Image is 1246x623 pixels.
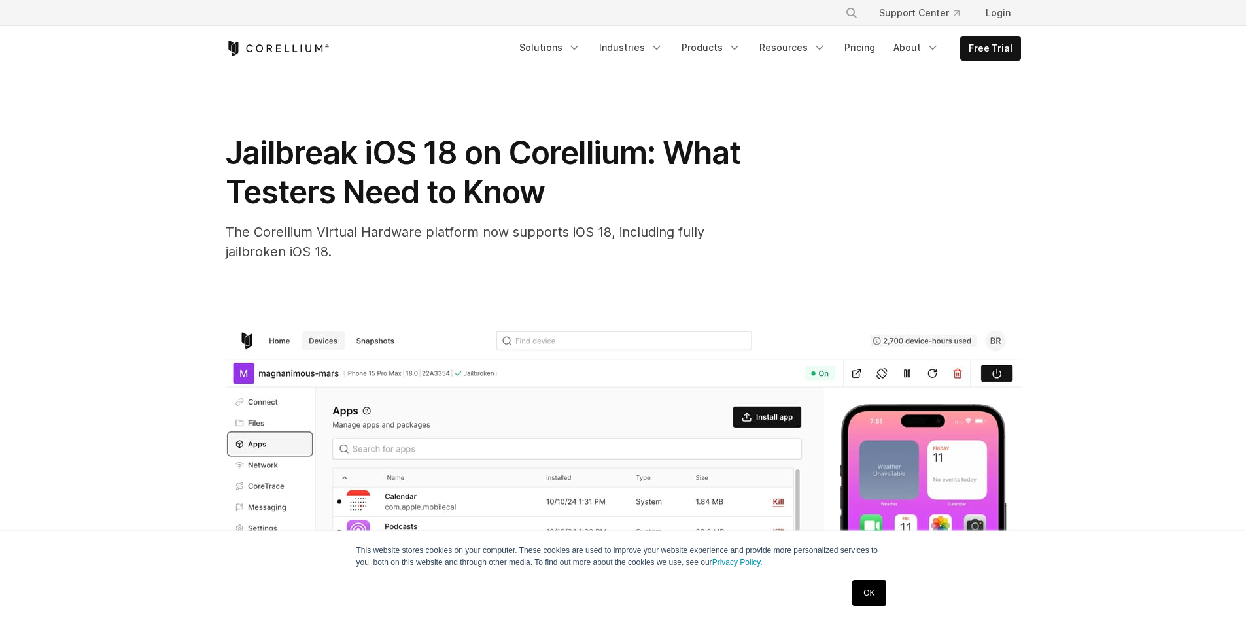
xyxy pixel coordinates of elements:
a: About [886,36,947,59]
a: Industries [591,36,671,59]
a: Corellium Home [226,41,330,56]
span: Jailbreak iOS 18 on Corellium: What Testers Need to Know [226,133,740,211]
button: Search [840,1,863,25]
p: This website stores cookies on your computer. These cookies are used to improve your website expe... [356,545,890,568]
a: Products [674,36,749,59]
a: OK [852,580,886,606]
a: Login [975,1,1021,25]
div: Navigation Menu [511,36,1021,61]
a: Support Center [869,1,970,25]
span: The Corellium Virtual Hardware platform now supports iOS 18, including fully jailbroken iOS 18. [226,224,704,260]
a: Pricing [837,36,883,59]
a: Privacy Policy. [712,558,763,567]
a: Solutions [511,36,589,59]
a: Resources [752,36,834,59]
div: Navigation Menu [829,1,1021,25]
a: Free Trial [961,37,1020,60]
